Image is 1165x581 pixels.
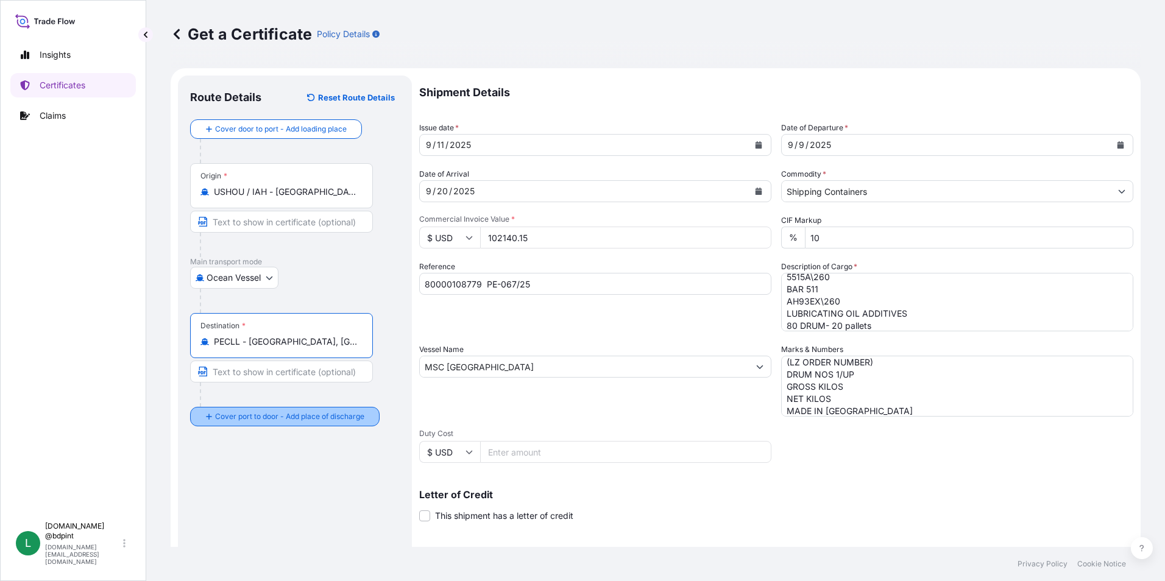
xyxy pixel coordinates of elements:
label: CIF Markup [781,214,821,227]
div: month, [787,138,795,152]
p: Policy Details [317,28,370,40]
input: Text to appear on certificate [190,211,373,233]
div: year, [452,184,476,199]
button: Calendar [749,181,768,201]
a: Certificates [10,73,136,97]
a: Privacy Policy [1018,559,1068,569]
span: Cover door to port - Add loading place [215,123,347,135]
a: Insights [10,43,136,67]
span: L [25,537,31,549]
label: Marks & Numbers [781,343,843,356]
input: Destination [214,336,358,348]
div: month, [425,138,433,152]
p: Main transport mode [190,257,400,267]
p: Insights [40,49,71,61]
input: Enter booking reference [419,273,771,295]
label: Vessel Name [419,343,464,356]
p: Certificates [40,79,85,91]
span: Cover port to door - Add place of discharge [215,410,364,423]
span: Date of Departure [781,122,848,134]
div: Origin [200,171,227,181]
button: Cover door to port - Add loading place [190,119,362,139]
p: [DOMAIN_NAME][EMAIL_ADDRESS][DOMAIN_NAME] [45,543,121,565]
span: Date of Arrival [419,168,469,180]
div: % [781,227,805,248]
button: Reset Route Details [301,88,400,107]
div: / [445,138,448,152]
input: Enter percentage between 0 and 24% [805,227,1133,248]
input: Enter amount [480,227,771,248]
span: Issue date [419,122,459,134]
p: Claims [40,110,66,122]
a: Cookie Notice [1077,559,1126,569]
p: Route Details [190,90,261,105]
button: Show suggestions [1111,180,1133,202]
input: Type to search commodity [782,180,1111,202]
p: Letter of Credit [419,490,1133,499]
div: year, [448,138,472,152]
span: Commercial Invoice Value [419,214,771,224]
label: Commodity [781,168,826,180]
div: / [449,184,452,199]
span: Duty Cost [419,429,771,438]
p: Reset Route Details [318,91,395,104]
button: Show suggestions [749,356,771,378]
div: / [433,138,436,152]
p: Get a Certificate [171,24,312,44]
input: Text to appear on certificate [190,361,373,382]
input: Origin [214,186,358,198]
div: day, [436,138,445,152]
div: month, [425,184,433,199]
p: [DOMAIN_NAME] @bdpint [45,521,121,541]
div: year, [809,138,832,152]
button: Calendar [1111,135,1130,155]
input: Type to search vessel name or IMO [420,356,749,378]
div: day, [436,184,449,199]
button: Select transport [190,267,278,289]
div: / [795,138,798,152]
a: Claims [10,104,136,128]
input: Enter amount [480,441,771,463]
div: / [433,184,436,199]
span: This shipment has a letter of credit [435,510,573,522]
p: Shipment Details [419,76,1133,110]
div: Destination [200,321,246,331]
label: Description of Cargo [781,261,857,273]
label: Reference [419,261,455,273]
span: Ocean Vessel [207,272,261,284]
div: / [806,138,809,152]
button: Cover port to door - Add place of discharge [190,407,380,426]
button: Calendar [749,135,768,155]
div: day, [798,138,806,152]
